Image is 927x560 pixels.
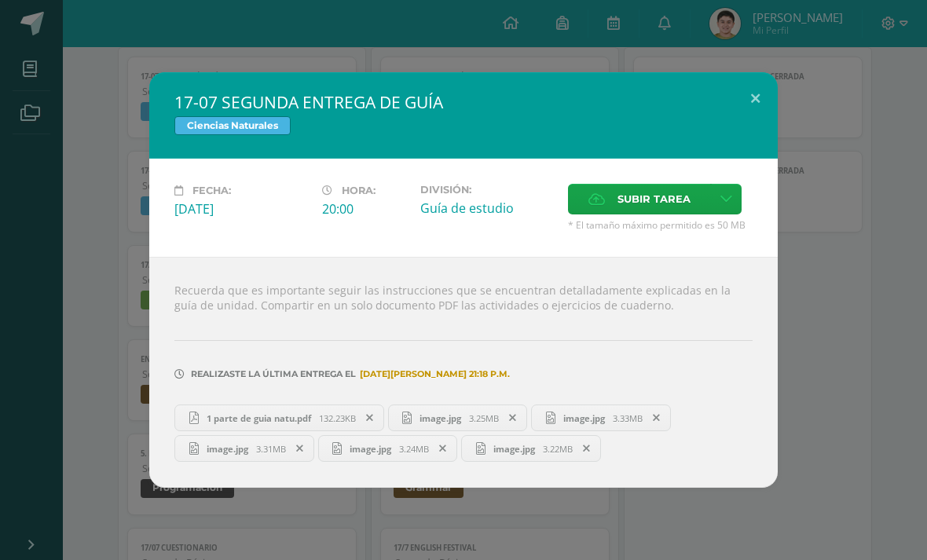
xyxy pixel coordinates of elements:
[568,218,753,232] span: * El tamaño máximo permitido es 50 MB
[174,91,753,113] h2: 17-07 SEGUNDA ENTREGA DE GUÍA
[485,443,543,455] span: image.jpg
[733,72,778,126] button: Close (Esc)
[149,257,778,488] div: Recuerda que es importante seguir las instrucciones que se encuentran detalladamente explicadas e...
[543,443,573,455] span: 3.22MB
[256,443,286,455] span: 3.31MB
[356,374,510,375] span: [DATE][PERSON_NAME] 21:18 p.m.
[555,412,613,424] span: image.jpg
[420,199,555,217] div: Guía de estudio
[322,200,408,218] div: 20:00
[174,404,384,431] a: 1 parte de guia natu.pdf 132.23KB
[342,443,399,455] span: image.jpg
[191,368,356,379] span: Realizaste la última entrega el
[613,412,643,424] span: 3.33MB
[287,440,313,457] span: Remover entrega
[469,412,499,424] span: 3.25MB
[573,440,600,457] span: Remover entrega
[412,412,469,424] span: image.jpg
[500,409,526,426] span: Remover entrega
[461,435,601,462] a: image.jpg 3.22MB
[342,185,376,196] span: Hora:
[357,409,383,426] span: Remover entrega
[199,443,256,455] span: image.jpg
[174,435,314,462] a: image.jpg 3.31MB
[192,185,231,196] span: Fecha:
[318,435,458,462] a: image.jpg 3.24MB
[531,404,671,431] a: image.jpg 3.33MB
[319,412,356,424] span: 132.23KB
[174,116,291,135] span: Ciencias Naturales
[388,404,528,431] a: image.jpg 3.25MB
[199,412,319,424] span: 1 parte de guia natu.pdf
[399,443,429,455] span: 3.24MB
[420,184,555,196] label: División:
[617,185,691,214] span: Subir tarea
[430,440,456,457] span: Remover entrega
[643,409,670,426] span: Remover entrega
[174,200,310,218] div: [DATE]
